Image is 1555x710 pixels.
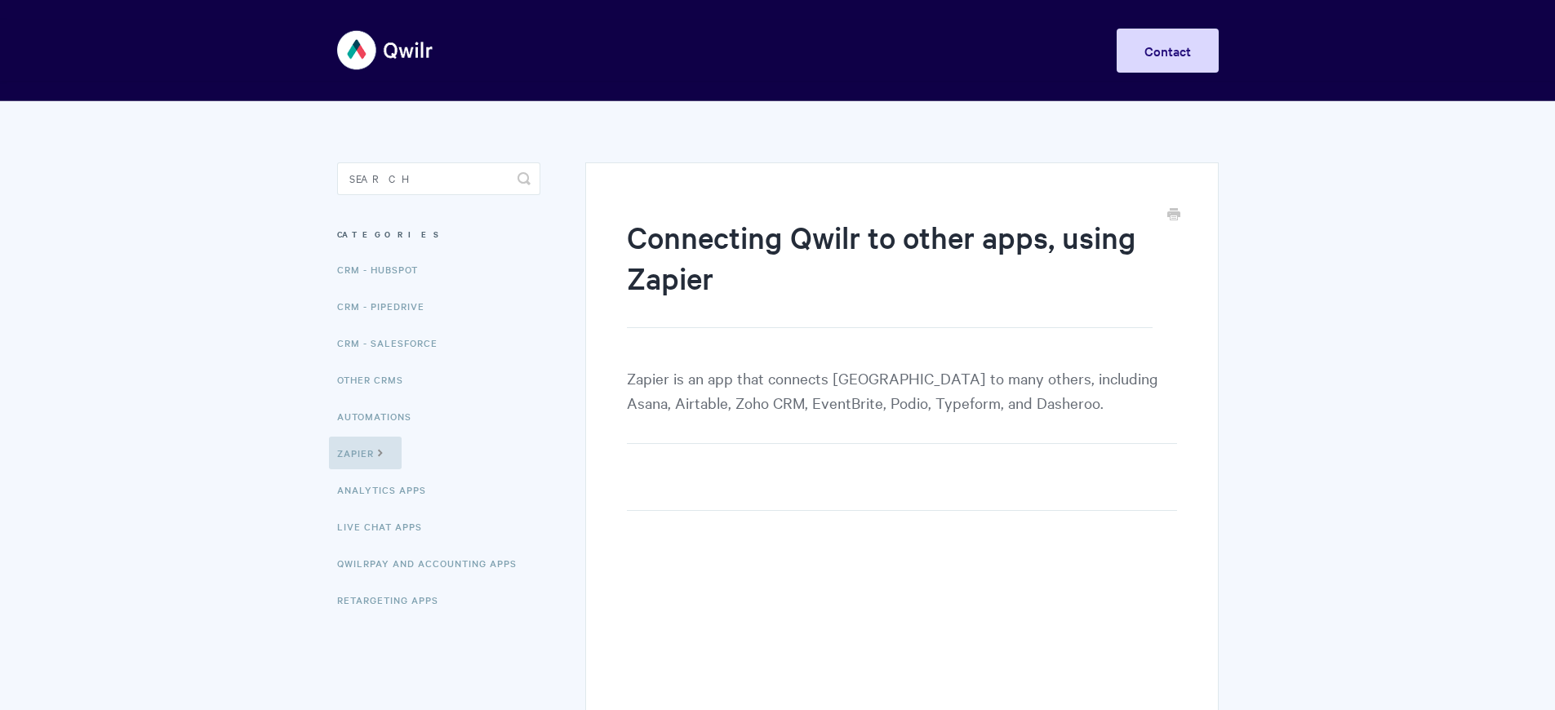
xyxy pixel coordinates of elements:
[329,437,402,469] a: Zapier
[337,20,434,81] img: Qwilr Help Center
[337,326,450,359] a: CRM - Salesforce
[337,400,424,433] a: Automations
[337,290,437,322] a: CRM - Pipedrive
[1167,206,1180,224] a: Print this Article
[337,473,438,506] a: Analytics Apps
[627,366,1176,444] p: Zapier is an app that connects [GEOGRAPHIC_DATA] to many others, including Asana, Airtable, Zoho ...
[337,510,434,543] a: Live Chat Apps
[337,363,415,396] a: Other CRMs
[1117,29,1219,73] a: Contact
[627,216,1152,328] h1: Connecting Qwilr to other apps, using Zapier
[337,584,451,616] a: Retargeting Apps
[337,547,529,579] a: QwilrPay and Accounting Apps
